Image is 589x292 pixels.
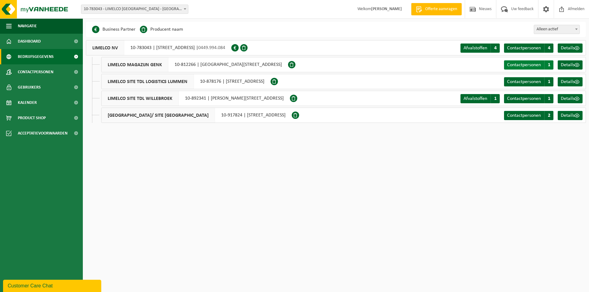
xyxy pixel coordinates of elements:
span: Contactpersonen [507,63,541,67]
span: Acceptatievoorwaarden [18,126,67,141]
span: 2 [544,111,553,120]
a: Details [558,77,583,86]
div: 10-783043 | [STREET_ADDRESS] | [86,40,231,55]
a: Contactpersonen 1 [504,77,553,86]
span: Afvalstoffen [464,96,487,101]
a: Details [558,94,583,103]
span: 1 [544,77,553,86]
a: Contactpersonen 1 [504,94,553,103]
a: Details [558,111,583,120]
span: Alleen actief [534,25,579,34]
span: Navigatie [18,18,37,34]
span: 10-783043 - LIMELCO NV - ZONHOVEN [81,5,188,13]
span: Offerte aanvragen [424,6,459,12]
span: Dashboard [18,34,41,49]
span: Bedrijfsgegevens [18,49,54,64]
span: LIMELCO SITE TDL WILLEBROEK [102,91,179,106]
a: Details [558,60,583,70]
span: 1 [491,94,500,103]
span: LIMELCO SITE TDL LOGISTICS LUMMEN [102,74,194,89]
div: 10-892341 | [PERSON_NAME][STREET_ADDRESS] [101,91,290,106]
span: [GEOGRAPHIC_DATA]/ SITE [GEOGRAPHIC_DATA] [102,108,215,123]
a: Contactpersonen 2 [504,111,553,120]
span: Contactpersonen [507,96,541,101]
span: 4 [491,44,500,53]
span: Details [561,79,575,84]
a: Afvalstoffen 1 [460,94,500,103]
span: Alleen actief [534,25,580,34]
div: 10-878176 | [STREET_ADDRESS] [101,74,271,89]
span: Details [561,63,575,67]
a: Afvalstoffen 4 [460,44,500,53]
a: Offerte aanvragen [411,3,462,15]
span: LIMELCO NV [86,40,124,55]
span: Details [561,46,575,51]
span: Gebruikers [18,80,41,95]
div: 10-812266 | [GEOGRAPHIC_DATA][STREET_ADDRESS] [101,57,288,72]
span: 0449.994.084 [198,45,225,50]
span: Afvalstoffen [464,46,487,51]
li: Business Partner [92,25,136,34]
span: Kalender [18,95,37,110]
span: LIMELCO MAGAZIJN GENK [102,57,168,72]
a: Contactpersonen 4 [504,44,553,53]
span: Contactpersonen [507,46,541,51]
div: 10-917824 | [STREET_ADDRESS] [101,108,292,123]
span: 1 [544,60,553,70]
a: Details [558,44,583,53]
span: Contactpersonen [18,64,53,80]
span: Details [561,96,575,101]
span: Details [561,113,575,118]
span: Contactpersonen [507,113,541,118]
iframe: chat widget [3,279,102,292]
li: Producent naam [140,25,183,34]
span: 1 [544,94,553,103]
span: Contactpersonen [507,79,541,84]
span: 10-783043 - LIMELCO NV - ZONHOVEN [81,5,188,14]
span: Product Shop [18,110,46,126]
span: 4 [544,44,553,53]
strong: [PERSON_NAME] [371,7,402,11]
a: Contactpersonen 1 [504,60,553,70]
